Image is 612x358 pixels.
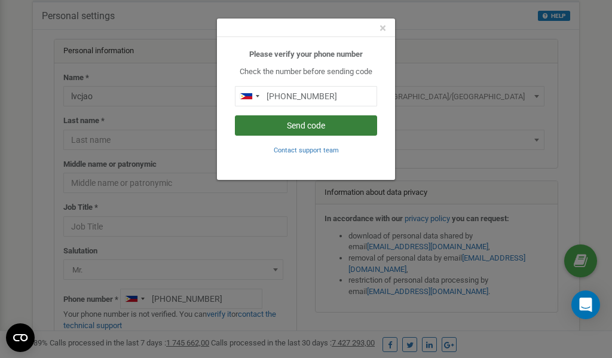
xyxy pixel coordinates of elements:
p: Check the number before sending code [235,66,377,78]
button: Open CMP widget [6,323,35,352]
a: Contact support team [274,145,339,154]
div: Open Intercom Messenger [571,290,600,319]
input: 0905 123 4567 [235,86,377,106]
div: Telephone country code [235,87,263,106]
small: Contact support team [274,146,339,154]
b: Please verify your phone number [249,50,363,59]
button: Close [380,22,386,35]
span: × [380,21,386,35]
button: Send code [235,115,377,136]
